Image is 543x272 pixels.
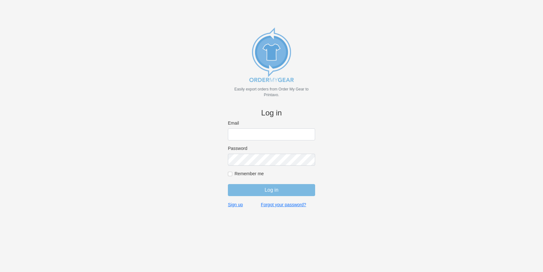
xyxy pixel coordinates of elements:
input: Log in [228,184,315,196]
h4: Log in [228,108,315,118]
p: Easily export orders from Order My Gear to Printavo. [228,86,315,98]
a: Forgot your password? [261,202,306,207]
label: Remember me [235,171,315,176]
label: Email [228,120,315,126]
label: Password [228,145,315,151]
img: new_omg_export_logo-652582c309f788888370c3373ec495a74b7b3fc93c8838f76510ecd25890bcc4.png [240,23,303,86]
a: Sign up [228,202,243,207]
